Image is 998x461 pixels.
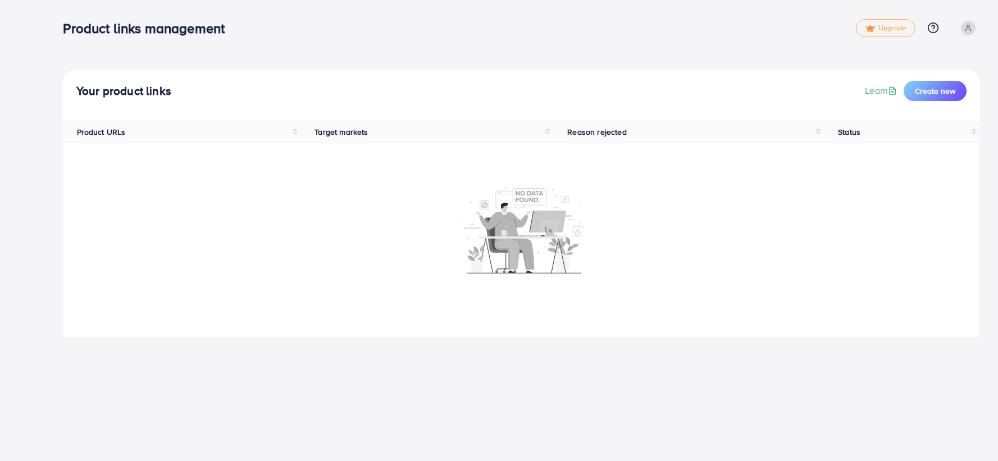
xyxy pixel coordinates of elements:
[315,126,368,138] span: Target markets
[461,185,583,273] img: No account
[904,81,967,101] button: Create new
[77,126,126,138] span: Product URLs
[838,126,860,138] span: Status
[63,20,234,36] h3: Product links management
[915,85,955,97] span: Create new
[567,126,626,138] span: Reason rejected
[865,25,875,33] img: tick
[865,84,899,97] a: Learn
[865,24,906,33] span: Upgrade
[856,19,915,37] a: tickUpgrade
[76,84,171,98] h4: Your product links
